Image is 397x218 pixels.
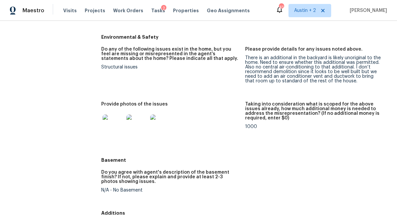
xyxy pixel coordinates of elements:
div: Structural issues [101,65,240,69]
span: Geo Assignments [207,7,250,14]
h5: Do you agree with agent's description of the basement finish? If not, please explain and provide ... [101,170,240,184]
div: 2 [161,5,166,12]
h5: Additions [101,210,389,216]
span: Properties [173,7,199,14]
span: Tasks [151,8,165,13]
span: [PERSON_NAME] [347,7,387,14]
h5: Basement [101,157,389,163]
span: Maestro [22,7,44,14]
span: Work Orders [113,7,143,14]
span: Projects [85,7,105,14]
h5: Environmental & Safety [101,34,389,40]
h5: Provide photos of the issues [101,102,168,107]
h5: Taking into consideration what is scoped for the above issues already, how much additional money ... [245,102,384,120]
div: N/A - No Basement [101,188,240,193]
h5: Do any of the following issues exist in the home, but you feel are missing or misrepresented in t... [101,47,240,61]
div: There is an additional in the backyard is likely unoriginal to the home. Need to ensure whether t... [245,56,384,83]
span: Austin + 2 [294,7,316,14]
h5: Please provide details for any issues noted above. [245,47,363,52]
div: 1000 [245,124,384,129]
div: 41 [279,4,284,11]
span: Visits [63,7,77,14]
